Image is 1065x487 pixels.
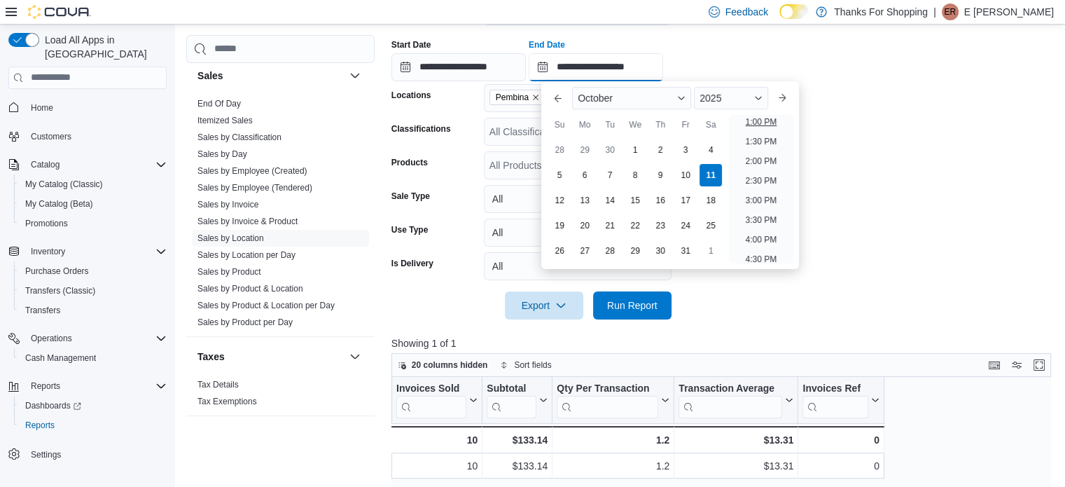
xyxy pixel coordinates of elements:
[649,189,671,212] div: day-16
[484,252,671,280] button: All
[25,378,66,395] button: Reports
[678,458,793,474] div: $13.31
[20,215,74,232] a: Promotions
[25,378,167,395] span: Reports
[197,300,335,311] span: Sales by Product & Location per Day
[20,176,167,193] span: My Catalog (Classic)
[197,397,257,406] a: Tax Exemptions
[14,174,172,194] button: My Catalog (Classic)
[573,240,596,262] div: day-27
[649,240,671,262] div: day-30
[986,357,1003,373] button: Keyboard shortcuts
[197,317,293,327] a: Sales by Product per Day
[572,87,691,109] div: Button. Open the month selector. October is currently selected.
[25,446,67,463] a: Settings
[39,33,167,61] span: Load All Apps in [GEOGRAPHIC_DATA]
[529,39,565,50] label: End Date
[674,139,697,161] div: day-3
[599,189,621,212] div: day-14
[25,285,95,296] span: Transfers (Classic)
[197,182,312,193] span: Sales by Employee (Tendered)
[484,219,671,247] button: All
[197,350,344,364] button: Taxes
[557,382,658,395] div: Qty Per Transaction
[25,156,167,173] span: Catalog
[197,199,258,210] span: Sales by Invoice
[197,317,293,328] span: Sales by Product per Day
[25,99,167,116] span: Home
[678,432,793,448] div: $13.31
[20,282,167,299] span: Transfers (Classic)
[557,382,669,418] button: Qty Per Transaction
[487,382,548,418] button: Subtotal
[699,114,722,136] div: Sa
[197,233,264,243] a: Sales by Location
[624,164,646,186] div: day-8
[20,263,95,280] a: Purchase Orders
[548,240,571,262] div: day-26
[14,214,172,233] button: Promotions
[649,114,671,136] div: Th
[197,149,247,159] a: Sales by Day
[607,299,657,313] span: Run Report
[20,282,101,299] a: Transfers (Classic)
[802,382,868,395] div: Invoices Ref
[391,53,526,81] input: Press the down key to open a popover containing a calendar.
[197,233,264,244] span: Sales by Location
[31,159,60,170] span: Catalog
[14,301,172,320] button: Transfers
[25,179,103,190] span: My Catalog (Classic)
[557,458,669,474] div: 1.2
[31,102,53,114] span: Home
[3,329,172,348] button: Operations
[573,214,596,237] div: day-20
[197,216,298,227] span: Sales by Invoice & Product
[396,382,466,418] div: Invoices Sold
[197,149,247,160] span: Sales by Day
[3,376,172,396] button: Reports
[678,382,793,418] button: Transaction Average
[649,139,671,161] div: day-2
[396,458,478,474] div: 10
[197,165,307,177] span: Sales by Employee (Created)
[25,218,68,229] span: Promotions
[649,214,671,237] div: day-23
[1008,357,1025,373] button: Display options
[578,92,613,104] span: October
[725,5,768,19] span: Feedback
[396,432,478,448] div: 10
[197,115,253,126] span: Itemized Sales
[197,99,241,109] a: End Of Day
[624,189,646,212] div: day-15
[678,382,782,395] div: Transaction Average
[740,133,783,150] li: 1:30 PM
[548,139,571,161] div: day-28
[20,196,99,212] a: My Catalog (Beta)
[494,357,557,373] button: Sort fields
[548,214,571,237] div: day-19
[25,445,167,462] span: Settings
[740,212,783,228] li: 3:30 PM
[20,196,167,212] span: My Catalog (Beta)
[674,240,697,262] div: day-31
[25,330,167,347] span: Operations
[20,397,167,414] span: Dashboards
[20,350,167,366] span: Cash Management
[740,251,783,268] li: 4:30 PM
[496,90,529,104] span: Pembina
[699,214,722,237] div: day-25
[391,191,430,202] label: Sale Type
[31,131,71,142] span: Customers
[31,380,60,392] span: Reports
[25,266,89,277] span: Purchase Orders
[547,137,723,263] div: October, 2025
[699,164,722,186] div: day-11
[779,4,809,19] input: Dark Mode
[484,185,671,213] button: All
[25,198,93,210] span: My Catalog (Beta)
[740,114,783,130] li: 1:00 PM
[197,166,307,176] a: Sales by Employee (Created)
[740,192,783,209] li: 3:00 PM
[547,87,569,109] button: Previous Month
[20,215,167,232] span: Promotions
